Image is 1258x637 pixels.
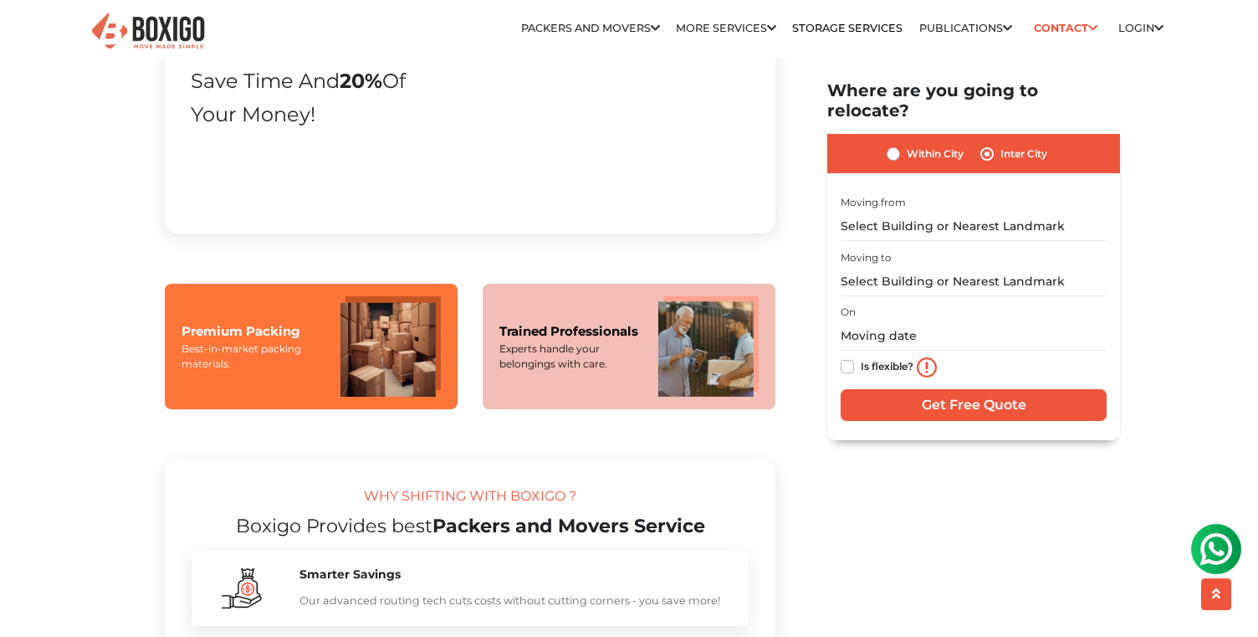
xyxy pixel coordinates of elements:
input: Get Free Quote [841,389,1107,421]
img: Premium Packing [340,296,441,397]
p: Our advanced routing tech cuts costs without cutting corners - you save more! [299,592,732,609]
div: WHY SHIFTING WITH BOXIGO ? [192,486,749,515]
img: Boxigo [89,11,207,52]
input: Moving date [841,321,1107,351]
div: Best-in-market packing materials. [182,342,324,372]
input: Select Building or Nearest Landmark [841,267,1107,296]
input: Select Building or Nearest Landmark [841,212,1107,241]
div: Trained Professionals [499,322,642,342]
a: Contact [1028,15,1102,41]
h5: Smarter Savings [299,568,732,582]
a: Storage Services [792,22,903,34]
img: Trained Professionals [658,296,759,397]
a: Packers and Movers [521,22,660,34]
label: Inter City [1000,144,1047,164]
label: Moving to [841,250,892,265]
label: Within City [907,144,964,164]
label: Is flexible? [861,357,913,374]
div: Premium Packing [182,322,324,342]
a: Login [1118,22,1163,34]
img: whatsapp-icon.svg [17,17,50,50]
label: On [841,305,856,320]
div: Experts handle your belongings with care. [499,342,642,372]
h2: Packers and Movers Service [192,515,749,537]
button: scroll up [1201,578,1231,610]
div: Book [DATE] and Save time and of your money! [191,31,409,131]
span: Boxigo Provides best [236,514,432,537]
h2: Where are you going to relocate? [827,80,1120,121]
label: Moving from [841,195,906,210]
img: boxigo_packers_and_movers_huge_savings [222,568,262,609]
b: 20% [340,69,382,93]
img: info [917,357,937,378]
a: Publications [919,22,1012,34]
a: More services [676,22,776,34]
